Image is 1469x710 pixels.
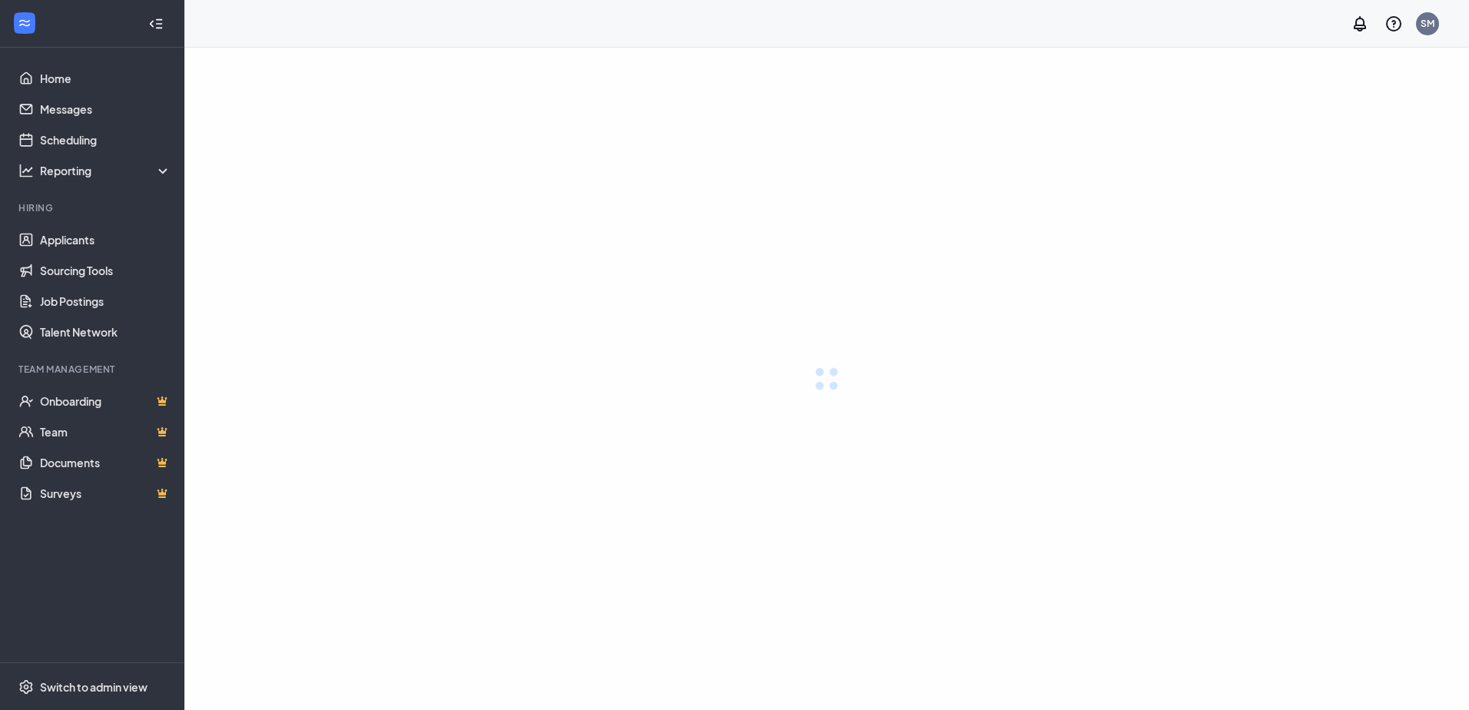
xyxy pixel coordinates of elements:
[1384,15,1403,33] svg: QuestionInfo
[40,286,171,317] a: Job Postings
[40,416,171,447] a: TeamCrown
[40,94,171,124] a: Messages
[1421,17,1434,30] div: SM
[18,679,34,695] svg: Settings
[148,16,164,32] svg: Collapse
[40,679,148,695] div: Switch to admin view
[18,163,34,178] svg: Analysis
[18,363,168,376] div: Team Management
[40,124,171,155] a: Scheduling
[40,317,171,347] a: Talent Network
[40,386,171,416] a: OnboardingCrown
[40,163,172,178] div: Reporting
[40,255,171,286] a: Sourcing Tools
[40,447,171,478] a: DocumentsCrown
[40,224,171,255] a: Applicants
[40,478,171,509] a: SurveysCrown
[40,63,171,94] a: Home
[18,201,168,214] div: Hiring
[17,15,32,31] svg: WorkstreamLogo
[1351,15,1369,33] svg: Notifications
